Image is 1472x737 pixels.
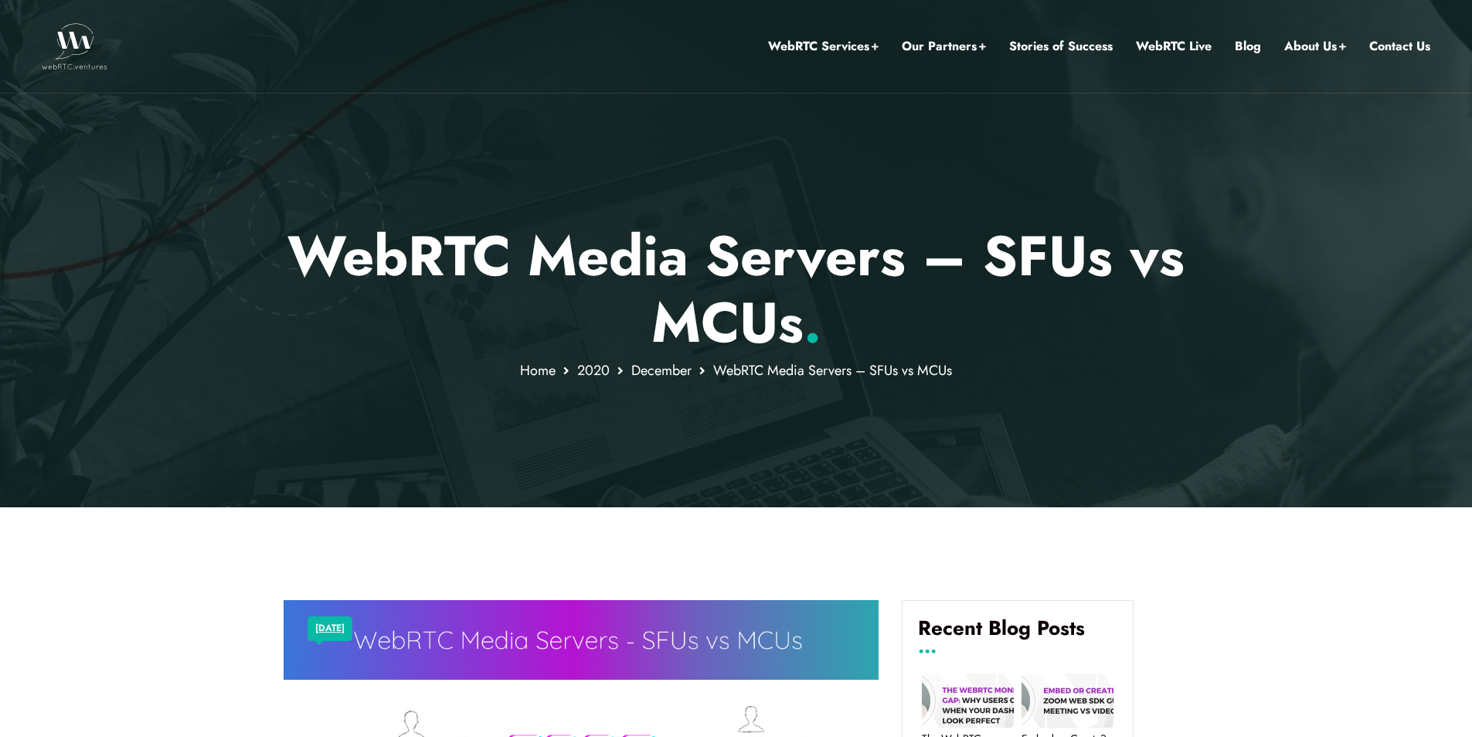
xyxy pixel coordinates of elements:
[42,23,107,70] img: WebRTC.ventures
[918,616,1117,652] h4: Recent Blog Posts
[315,619,345,639] a: [DATE]
[577,360,610,380] a: 2020
[804,282,821,363] span: .
[1235,36,1261,56] a: Blog
[902,36,986,56] a: Our Partners
[1009,36,1113,56] a: Stories of Success
[713,360,952,380] span: WebRTC Media Servers – SFUs vs MCUs
[768,36,879,56] a: WebRTC Services
[520,360,556,380] a: Home
[1136,36,1212,56] a: WebRTC Live
[1284,36,1346,56] a: About Us
[631,360,692,380] a: December
[284,223,1188,357] p: WebRTC Media Servers – SFUs vs MCUs
[1369,36,1430,56] a: Contact Us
